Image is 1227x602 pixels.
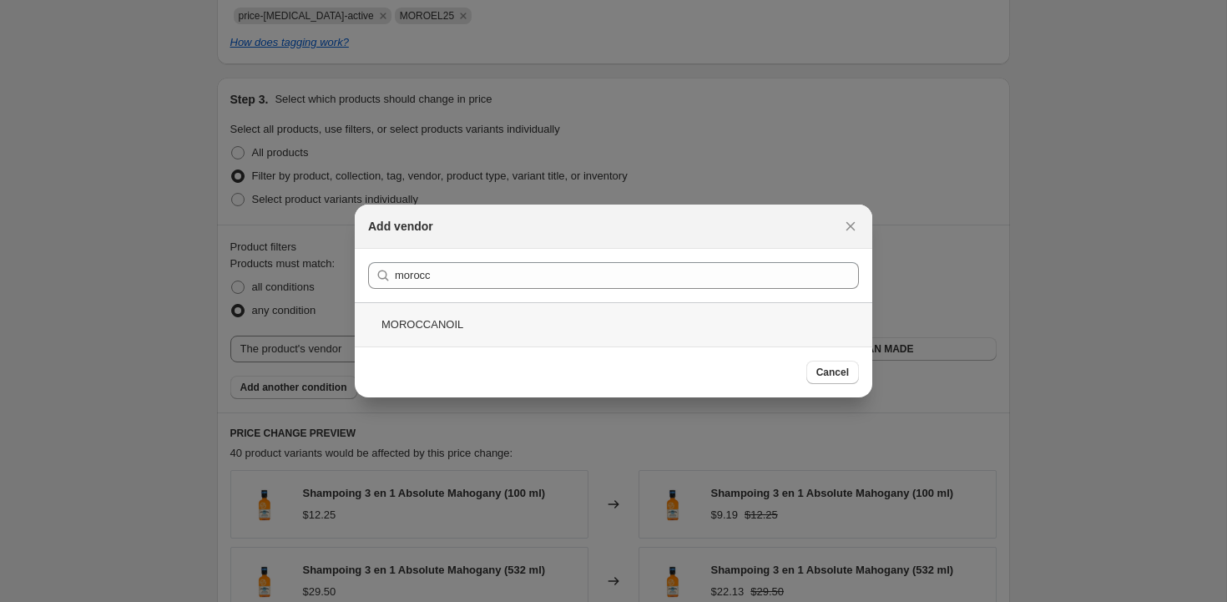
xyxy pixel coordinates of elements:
button: Close [839,215,862,238]
span: Cancel [816,366,849,379]
button: Cancel [806,361,859,384]
input: Search vendors [395,262,859,289]
div: MOROCCANOIL [355,302,872,347]
h2: Add vendor [368,218,433,235]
